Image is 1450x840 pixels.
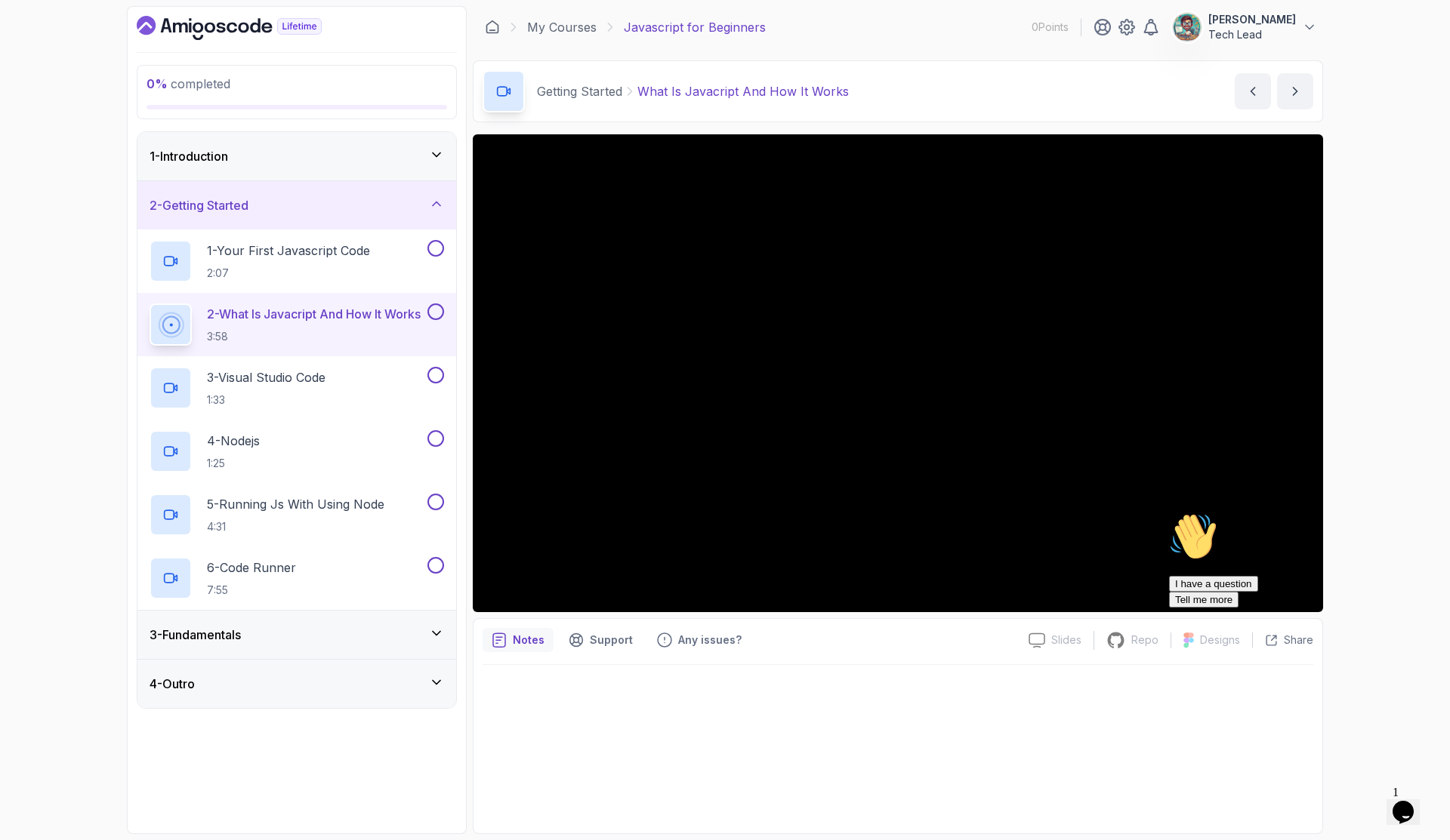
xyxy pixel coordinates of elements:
[6,6,54,54] img: :wave:
[1235,73,1271,109] button: previous content
[207,266,370,281] p: 2:07
[485,20,500,35] a: Dashboard
[207,456,260,471] p: 1:25
[6,45,150,57] span: Hi! How can we help?
[207,519,384,534] p: 4:31
[150,626,241,644] h3: 3 - Fundamentals
[137,660,456,708] button: 4-Outro
[483,628,554,652] button: notes button
[513,632,545,648] p: Notes
[1051,632,1081,648] p: Slides
[560,628,642,652] button: Support button
[150,196,248,214] h3: 2 - Getting Started
[150,557,444,599] button: 6-Code Runner7:55
[637,82,849,100] p: What Is Javacript And How It Works
[137,611,456,659] button: 3-Fundamentals
[137,16,356,40] a: Dashboard
[6,69,95,85] button: I have a question
[150,303,444,346] button: 2-What Is Javacript And How It Works3:58
[137,132,456,180] button: 1-Introduction
[150,367,444,409] button: 3-Visual Studio Code1:33
[207,558,296,577] p: 6 - Code Runner
[137,181,456,229] button: 2-Getting Started
[207,583,296,598] p: 7:55
[150,430,444,472] button: 4-Nodejs1:25
[207,368,325,386] p: 3 - Visual Studio Code
[1173,13,1202,42] img: user profile image
[537,82,622,100] p: Getting Started
[1131,632,1158,648] p: Repo
[147,76,230,91] span: completed
[6,85,76,101] button: Tell me more
[678,632,742,648] p: Any issues?
[1277,73,1313,109] button: next content
[207,432,260,450] p: 4 - Nodejs
[1387,780,1435,825] iframe: chat widget
[207,242,370,260] p: 1 - Your First Javascript Code
[207,305,421,323] p: 2 - What Is Javacript And How It Works
[527,18,597,36] a: My Courses
[207,495,384,513] p: 5 - Running Js With Using Node
[150,675,195,693] h3: 4 - Outro
[147,76,168,91] span: 0 %
[207,392,325,408] p: 1:33
[207,329,421,344] p: 3:58
[624,18,766,36] p: Javascript for Beginners
[1208,12,1296,27] p: [PERSON_NAME]
[1163,506,1435,772] iframe: chat widget
[473,134,1323,612] iframe: 2 - What is Javacript and How it works
[6,6,278,101] div: 👋Hi! How can we help?I have a questionTell me more
[1208,27,1296,42] p: Tech Lead
[150,147,228,165] h3: 1 - Introduction
[648,628,751,652] button: Feedback button
[1172,12,1317,42] button: user profile image[PERSON_NAME]Tech Lead
[590,632,633,648] p: Support
[1032,20,1069,35] p: 0 Points
[150,494,444,536] button: 5-Running Js With Using Node4:31
[150,240,444,282] button: 1-Your First Javascript Code2:07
